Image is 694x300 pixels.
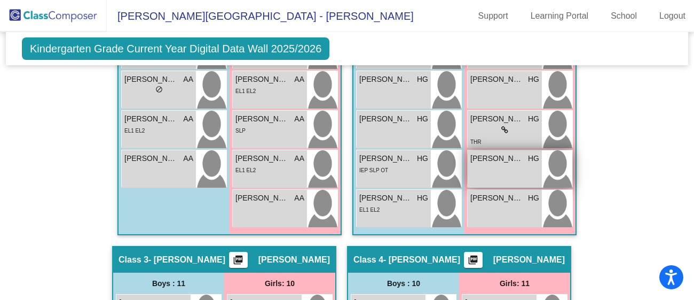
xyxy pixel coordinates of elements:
[113,273,224,294] div: Boys : 11
[224,273,335,294] div: Girls: 10
[359,74,413,85] span: [PERSON_NAME]
[651,7,694,25] a: Logout
[148,255,225,265] span: - [PERSON_NAME]
[155,86,163,93] span: do_not_disturb_alt
[359,167,388,173] span: IEP SLP OT
[470,193,524,204] span: [PERSON_NAME]
[348,273,459,294] div: Boys : 10
[528,153,539,164] span: HG
[467,255,479,270] mat-icon: picture_as_pdf
[417,74,428,85] span: HG
[383,255,460,265] span: - [PERSON_NAME]
[22,37,329,60] span: Kindergarten Grade Current Year Digital Data Wall 2025/2026
[602,7,645,25] a: School
[124,74,178,85] span: [PERSON_NAME]
[470,74,524,85] span: [PERSON_NAME]
[235,88,256,94] span: EL1 EL2
[124,153,178,164] span: [PERSON_NAME]
[235,167,256,173] span: EL1 EL2
[528,74,539,85] span: HG
[417,193,428,204] span: HG
[353,255,383,265] span: Class 4
[235,128,246,134] span: SLP
[229,252,248,268] button: Print Students Details
[528,113,539,125] span: HG
[235,153,289,164] span: [PERSON_NAME]
[417,113,428,125] span: HG
[470,113,524,125] span: [PERSON_NAME]
[294,74,304,85] span: AA
[232,255,245,270] mat-icon: picture_as_pdf
[522,7,597,25] a: Learning Portal
[124,113,178,125] span: [PERSON_NAME]
[107,7,414,25] span: [PERSON_NAME][GEOGRAPHIC_DATA] - [PERSON_NAME]
[235,113,289,125] span: [PERSON_NAME]
[183,113,193,125] span: AA
[493,255,565,265] span: [PERSON_NAME]
[119,255,148,265] span: Class 3
[470,139,482,145] span: THR
[124,128,145,134] span: EL1 EL2
[183,153,193,164] span: AA
[359,113,413,125] span: [PERSON_NAME]
[258,255,330,265] span: [PERSON_NAME]
[464,252,483,268] button: Print Students Details
[417,153,428,164] span: HG
[235,193,289,204] span: [PERSON_NAME]
[528,193,539,204] span: HG
[359,193,413,204] span: [PERSON_NAME]
[294,113,304,125] span: AA
[183,74,193,85] span: AA
[359,207,380,213] span: EL1 EL2
[459,273,570,294] div: Girls: 11
[235,74,289,85] span: [PERSON_NAME]
[470,153,524,164] span: [PERSON_NAME]
[294,153,304,164] span: AA
[470,7,517,25] a: Support
[359,153,413,164] span: [PERSON_NAME]
[294,193,304,204] span: AA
